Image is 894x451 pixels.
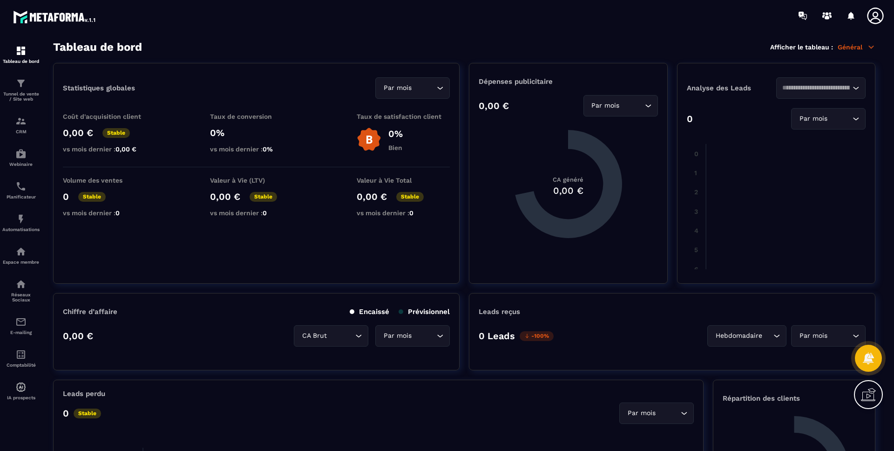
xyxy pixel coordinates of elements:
tspan: 6 [694,266,698,273]
input: Search for option [764,331,771,341]
tspan: 4 [694,227,698,234]
input: Search for option [329,331,353,341]
p: vs mois dernier : [63,145,156,153]
tspan: 5 [694,246,698,253]
div: Search for option [791,108,866,130]
p: -100% [520,331,554,341]
img: scheduler [15,181,27,192]
div: Search for option [375,77,450,99]
p: vs mois dernier : [357,209,450,217]
p: Automatisations [2,227,40,232]
p: Stable [396,192,424,202]
input: Search for option [829,331,850,341]
img: logo [13,8,97,25]
input: Search for option [413,83,434,93]
span: Par mois [381,83,413,93]
img: automations [15,246,27,257]
p: Encaissé [350,307,389,316]
a: emailemailE-mailing [2,309,40,342]
img: automations [15,213,27,225]
p: Taux de satisfaction client [357,113,450,120]
p: Stable [250,192,277,202]
p: 0 [687,113,693,124]
p: Leads perdu [63,389,105,398]
span: 0 [409,209,413,217]
p: Stable [74,409,101,418]
a: accountantaccountantComptabilité [2,342,40,375]
span: Par mois [797,331,829,341]
p: Taux de conversion [210,113,303,120]
p: 0 Leads [479,330,515,342]
span: Par mois [797,114,829,124]
p: Stable [102,128,130,138]
p: Statistiques globales [63,84,135,92]
span: Par mois [625,408,657,418]
h3: Tableau de bord [53,41,142,54]
div: Search for option [375,325,450,347]
input: Search for option [829,114,850,124]
p: 0,00 € [210,191,240,202]
a: schedulerschedulerPlanificateur [2,174,40,206]
span: 0,00 € [115,145,136,153]
span: Par mois [381,331,413,341]
a: formationformationTableau de bord [2,38,40,71]
div: Search for option [583,95,658,116]
a: formationformationCRM [2,109,40,141]
img: social-network [15,279,27,290]
p: IA prospects [2,395,40,400]
tspan: 3 [694,208,698,215]
span: CA Brut [300,331,329,341]
p: Comptabilité [2,362,40,368]
p: Espace membre [2,260,40,265]
input: Search for option [413,331,434,341]
p: 0,00 € [63,330,93,342]
a: automationsautomationsEspace membre [2,239,40,272]
p: Afficher le tableau : [770,43,833,51]
tspan: 0 [694,150,698,157]
a: formationformationTunnel de vente / Site web [2,71,40,109]
p: Volume des ventes [63,177,156,184]
p: vs mois dernier : [210,209,303,217]
p: Webinaire [2,162,40,167]
div: Search for option [619,403,694,424]
p: Tunnel de vente / Site web [2,91,40,102]
p: 0% [388,128,403,139]
p: 0,00 € [357,191,387,202]
tspan: 2 [694,188,698,196]
div: Search for option [294,325,368,347]
img: accountant [15,349,27,360]
img: formation [15,45,27,56]
a: automationsautomationsWebinaire [2,141,40,174]
p: Leads reçus [479,307,520,316]
p: Tableau de bord [2,59,40,64]
p: Prévisionnel [399,307,450,316]
input: Search for option [622,101,643,111]
p: vs mois dernier : [63,209,156,217]
a: social-networksocial-networkRéseaux Sociaux [2,272,40,309]
div: Search for option [791,325,866,347]
span: Hebdomadaire [713,331,764,341]
p: Valeur à Vie (LTV) [210,177,303,184]
p: vs mois dernier : [210,145,303,153]
span: 0 [115,209,120,217]
img: b-badge-o.b3b20ee6.svg [357,127,381,152]
p: Général [838,43,875,51]
input: Search for option [782,83,850,93]
p: Stable [78,192,106,202]
span: Par mois [589,101,622,111]
p: Analyse des Leads [687,84,776,92]
p: Valeur à Vie Total [357,177,450,184]
p: 0 [63,408,69,419]
p: 0% [210,127,303,138]
img: automations [15,382,27,393]
p: Coût d'acquisition client [63,113,156,120]
span: 0% [263,145,273,153]
p: Bien [388,144,403,151]
img: formation [15,78,27,89]
p: Planificateur [2,194,40,199]
div: Search for option [776,77,866,99]
img: automations [15,148,27,159]
div: Search for option [707,325,786,347]
p: 0 [63,191,69,202]
p: 0,00 € [63,127,93,138]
